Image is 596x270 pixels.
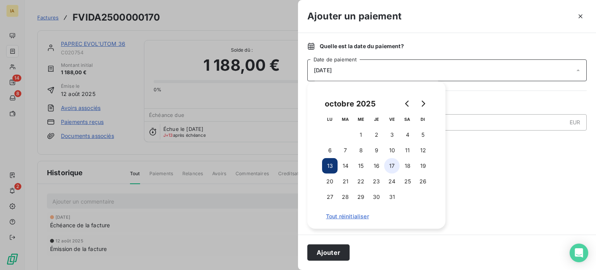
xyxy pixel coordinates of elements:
span: [DATE] [314,67,332,73]
button: 1 [353,127,369,143]
button: 23 [369,174,384,189]
button: 19 [415,158,431,174]
button: 26 [415,174,431,189]
th: jeudi [369,111,384,127]
th: mercredi [353,111,369,127]
button: 9 [369,143,384,158]
th: vendredi [384,111,400,127]
button: 7 [338,143,353,158]
button: 4 [400,127,415,143]
button: 12 [415,143,431,158]
button: Ajouter [307,244,350,261]
button: 21 [338,174,353,189]
button: 3 [384,127,400,143]
button: 2 [369,127,384,143]
button: 31 [384,189,400,205]
div: Open Intercom Messenger [570,244,588,262]
button: 10 [384,143,400,158]
th: mardi [338,111,353,127]
button: 18 [400,158,415,174]
button: 25 [400,174,415,189]
span: Tout réinitialiser [326,213,427,219]
button: 5 [415,127,431,143]
th: samedi [400,111,415,127]
button: 24 [384,174,400,189]
button: Go to next month [415,96,431,111]
span: Nouveau solde dû : [307,137,587,145]
div: octobre 2025 [322,98,378,110]
th: lundi [322,111,338,127]
button: 27 [322,189,338,205]
button: 30 [369,189,384,205]
button: 20 [322,174,338,189]
button: 28 [338,189,353,205]
button: 14 [338,158,353,174]
button: 11 [400,143,415,158]
h3: Ajouter un paiement [307,9,402,23]
button: 15 [353,158,369,174]
button: 22 [353,174,369,189]
button: 8 [353,143,369,158]
button: 17 [384,158,400,174]
button: Go to previous month [400,96,415,111]
button: 29 [353,189,369,205]
button: 13 [322,158,338,174]
th: dimanche [415,111,431,127]
span: Quelle est la date du paiement ? [320,42,404,50]
button: 16 [369,158,384,174]
button: 6 [322,143,338,158]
